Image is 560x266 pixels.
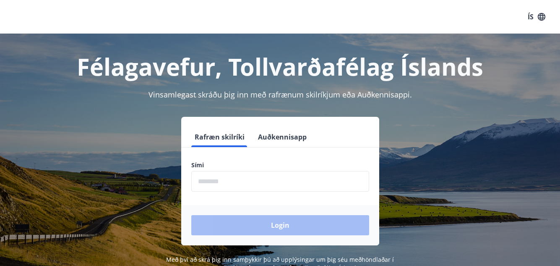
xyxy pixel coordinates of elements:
[523,9,550,24] button: ÍS
[255,127,310,147] button: Auðkennisapp
[191,127,248,147] button: Rafræn skilríki
[191,161,369,169] label: Sími
[148,90,412,100] span: Vinsamlegast skráðu þig inn með rafrænum skilríkjum eða Auðkennisappi.
[10,50,550,82] h1: Félagavefur, Tollvarðafélag Íslands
